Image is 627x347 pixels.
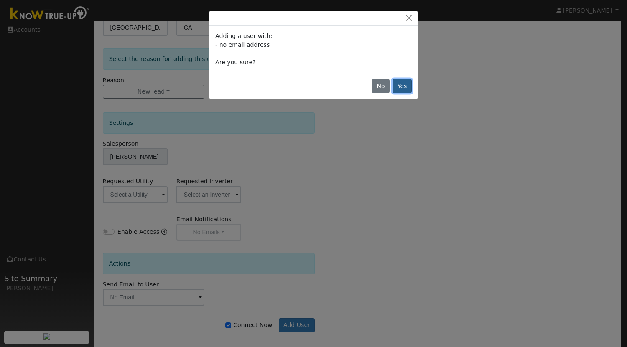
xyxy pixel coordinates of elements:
span: Are you sure? [215,59,255,66]
button: Yes [393,79,412,93]
button: No [372,79,390,93]
span: - no email address [215,41,270,48]
span: Adding a user with: [215,33,272,39]
button: Close [403,14,415,23]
